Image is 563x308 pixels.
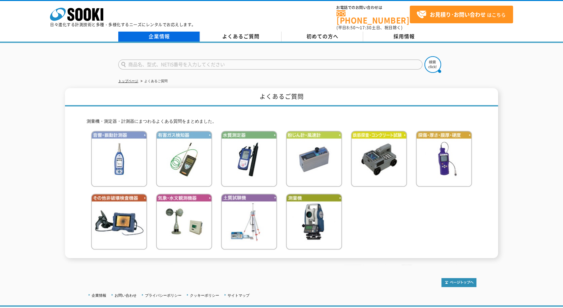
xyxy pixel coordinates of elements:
[410,6,513,23] a: お見積り･お問い合わせはこちら
[139,78,168,85] li: よくあるご質問
[92,293,106,297] a: 企業情報
[221,131,277,187] img: 水質測定器
[118,32,200,42] a: 企業情報
[286,194,342,250] img: 測量機
[281,32,363,42] a: 初めての方へ
[50,23,196,27] p: 日々進化する計測技術と多種・多様化するニーズにレンタルでお応えします。
[228,293,250,297] a: サイトマップ
[336,6,410,10] span: お電話でのお問い合わせは
[346,25,356,31] span: 8:50
[306,33,338,40] span: 初めての方へ
[156,131,212,187] img: 有害ガス検知器
[221,194,277,250] img: 土質試験機
[118,60,422,70] input: 商品名、型式、NETIS番号を入力してください
[441,278,476,287] img: トップページへ
[363,32,445,42] a: 採用情報
[145,293,182,297] a: プライバシーポリシー
[424,56,441,73] img: btn_search.png
[115,293,137,297] a: お問い合わせ
[190,293,219,297] a: クッキーポリシー
[351,131,407,187] img: 鉄筋検査・コンクリート試験
[416,10,506,20] span: はこちら
[118,79,138,83] a: トップページ
[65,88,498,106] h1: よくあるご質問
[286,131,342,187] img: 粉じん計・風速計
[336,25,402,31] span: (平日 ～ 土日、祝日除く)
[416,131,472,187] img: 探傷・厚さ・膜厚・硬度
[336,10,410,24] a: [PHONE_NUMBER]
[200,32,281,42] a: よくあるご質問
[360,25,372,31] span: 17:30
[156,194,212,250] img: 気象・水文観測機器
[91,131,147,187] img: 音響・振動計測器
[430,10,486,18] strong: お見積り･お問い合わせ
[91,194,147,250] img: その他非破壊検査機器
[87,118,476,125] p: 測量機・測定器・計測器にまつわるよくある質問をまとめました。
